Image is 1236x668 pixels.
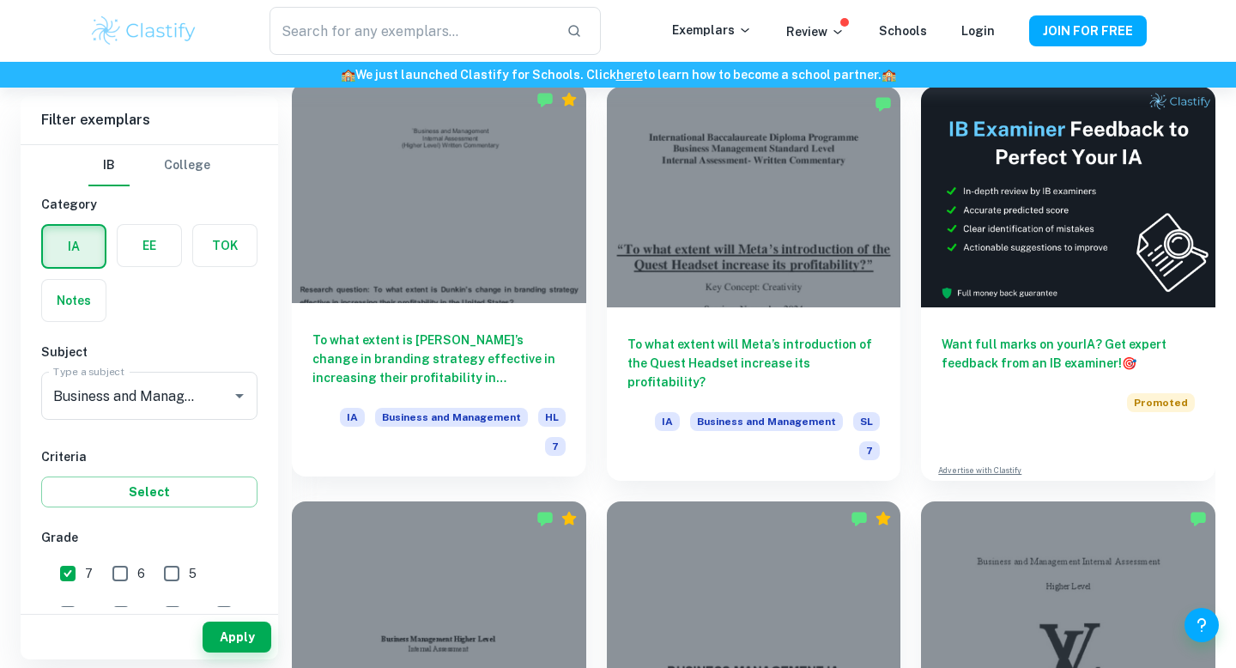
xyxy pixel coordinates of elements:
h6: Grade [41,528,257,547]
span: 7 [545,437,566,456]
h6: Subject [41,343,257,361]
span: Business and Management [375,408,528,427]
span: 7 [85,564,93,583]
span: 5 [189,564,197,583]
span: IA [655,412,680,431]
h6: We just launched Clastify for Schools. Click to learn how to become a school partner. [3,65,1233,84]
div: Premium [875,510,892,527]
a: Schools [879,24,927,38]
h6: To what extent will Meta’s introduction of the Quest Headset increase its profitability? [627,335,881,392]
span: Promoted [1127,393,1195,412]
button: Help and Feedback [1184,608,1219,642]
label: Type a subject [53,364,124,379]
div: Premium [560,510,578,527]
img: Marked [1190,510,1207,527]
span: 4 [85,604,94,623]
span: SL [853,412,880,431]
a: here [616,68,643,82]
button: JOIN FOR FREE [1029,15,1147,46]
div: Filter type choice [88,145,210,186]
h6: Want full marks on your IA ? Get expert feedback from an IB examiner! [942,335,1195,373]
input: Search for any exemplars... [270,7,553,55]
img: Marked [536,510,554,527]
a: Login [961,24,995,38]
button: Notes [42,280,106,321]
img: Clastify logo [89,14,198,48]
span: 🏫 [341,68,355,82]
button: Apply [203,622,271,653]
span: 🎯 [1122,356,1136,370]
span: 1 [241,604,246,623]
img: Marked [851,510,868,527]
span: 3 [138,604,146,623]
a: To what extent is [PERSON_NAME]’s change in branding strategy effective in increasing their profi... [292,87,586,481]
button: EE [118,225,181,266]
a: Want full marks on yourIA? Get expert feedback from an IB examiner!PromotedAdvertise with Clastify [921,87,1215,481]
img: Marked [536,91,554,108]
img: Thumbnail [921,87,1215,307]
span: 2 [190,604,197,623]
button: IB [88,145,130,186]
span: IA [340,408,365,427]
button: College [164,145,210,186]
a: Advertise with Clastify [938,465,1021,477]
button: Select [41,477,257,507]
span: Business and Management [690,412,843,431]
h6: Criteria [41,447,257,466]
h6: Category [41,195,257,214]
h6: Filter exemplars [21,96,278,144]
button: IA [43,226,105,267]
h6: To what extent is [PERSON_NAME]’s change in branding strategy effective in increasing their profi... [312,331,566,387]
p: Exemplars [672,21,752,39]
span: HL [538,408,566,427]
span: 6 [137,564,145,583]
button: TOK [193,225,257,266]
span: 7 [859,441,880,460]
img: Marked [875,95,892,112]
span: 🏫 [882,68,896,82]
a: To what extent will Meta’s introduction of the Quest Headset increase its profitability?IABusines... [607,87,901,481]
p: Review [786,22,845,41]
button: Open [227,384,251,408]
div: Premium [560,91,578,108]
